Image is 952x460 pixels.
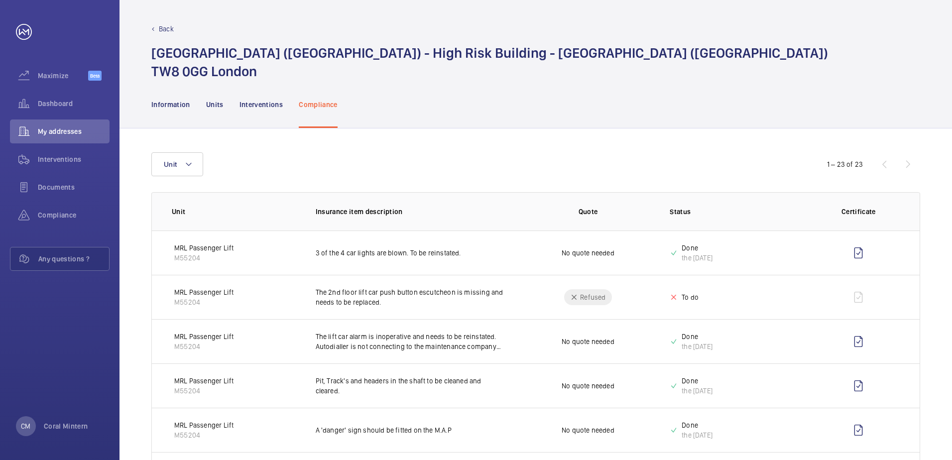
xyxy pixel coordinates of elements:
[21,421,30,431] p: CM
[827,159,863,169] div: 1 – 23 of 23
[38,99,110,109] span: Dashboard
[38,210,110,220] span: Compliance
[316,207,506,217] p: Insurance item description
[562,248,614,258] p: No quote needed
[299,100,338,110] p: Compliance
[174,430,234,440] p: M55204
[159,24,174,34] p: Back
[682,420,713,430] p: Done
[562,337,614,346] p: No quote needed
[316,376,506,396] p: Pit, Track's and headers in the shaft to be cleaned and cleared.
[164,160,177,168] span: Unit
[239,100,283,110] p: Interventions
[172,207,300,217] p: Unit
[316,287,506,307] p: The 2nd floor lift car push button escutcheon is missing and needs to be replaced.
[818,207,900,217] p: Certificate
[174,253,234,263] p: M55204
[174,342,234,351] p: M55204
[562,425,614,435] p: No quote needed
[670,207,802,217] p: Status
[88,71,102,81] span: Beta
[206,100,224,110] p: Units
[682,243,713,253] p: Done
[562,381,614,391] p: No quote needed
[174,376,234,386] p: MRL Passenger Lift
[316,248,506,258] p: 3 of the 4 car lights are blown. To be reinstated.
[44,421,88,431] p: Coral Mintern
[682,292,699,302] p: To do
[174,420,234,430] p: MRL Passenger Lift
[38,126,110,136] span: My addresses
[580,292,605,302] p: Refused
[38,71,88,81] span: Maximize
[174,386,234,396] p: M55204
[38,254,109,264] span: Any questions ?
[682,376,713,386] p: Done
[174,287,234,297] p: MRL Passenger Lift
[682,430,713,440] div: the [DATE]
[682,253,713,263] div: the [DATE]
[151,152,203,176] button: Unit
[579,207,598,217] p: Quote
[682,342,713,351] div: the [DATE]
[174,297,234,307] p: M55204
[316,425,506,435] p: A 'danger' sign should be fitted on the M.A.P
[682,332,713,342] p: Done
[151,100,190,110] p: Information
[151,44,828,81] h1: [GEOGRAPHIC_DATA] ([GEOGRAPHIC_DATA]) - High Risk Building - [GEOGRAPHIC_DATA] ([GEOGRAPHIC_DATA]...
[174,243,234,253] p: MRL Passenger Lift
[682,386,713,396] div: the [DATE]
[316,332,506,351] p: The lift car alarm is inoperative and needs to be reinstated. Autodialler is not connecting to th...
[174,332,234,342] p: MRL Passenger Lift
[38,182,110,192] span: Documents
[38,154,110,164] span: Interventions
